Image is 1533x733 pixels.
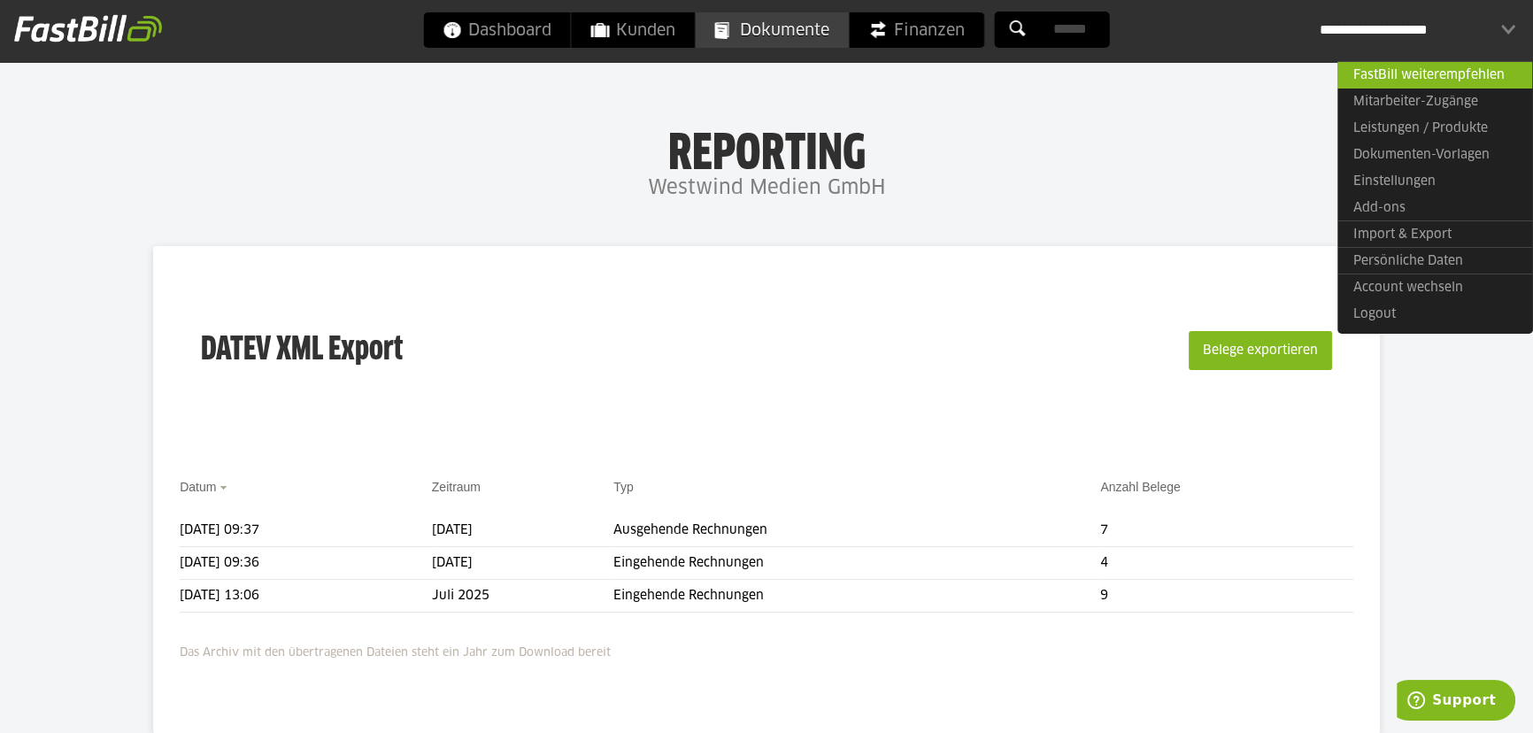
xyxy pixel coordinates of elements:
[715,12,829,48] span: Dokumente
[1337,274,1532,301] a: Account wechseln
[1337,61,1532,89] a: FastBill weiterempfehlen
[1337,89,1532,115] a: Mitarbeiter-Zugänge
[591,12,675,48] span: Kunden
[177,125,1356,171] h1: Reporting
[1337,142,1532,168] a: Dokumenten-Vorlagen
[1100,547,1352,580] td: 4
[869,12,965,48] span: Finanzen
[850,12,984,48] a: Finanzen
[180,480,216,494] a: Datum
[220,486,231,490] img: sort_desc.gif
[1337,168,1532,195] a: Einstellungen
[180,580,432,613] td: [DATE] 13:06
[1337,220,1532,248] a: Import & Export
[180,547,432,580] td: [DATE] 09:36
[1100,514,1352,547] td: 7
[1100,480,1180,494] a: Anzahl Belege
[1397,680,1515,724] iframe: Öffnet ein Widget, in dem Sie weitere Informationen finden
[180,635,1353,663] p: Das Archiv mit den übertragenen Dateien steht ein Jahr zum Download bereit
[424,12,571,48] a: Dashboard
[1189,331,1332,370] button: Belege exportieren
[432,514,613,547] td: [DATE]
[432,480,481,494] a: Zeitraum
[1100,580,1352,613] td: 9
[1337,115,1532,142] a: Leistungen / Produkte
[696,12,849,48] a: Dokumente
[201,294,403,407] h3: DATEV XML Export
[14,14,162,42] img: fastbill_logo_white.png
[1337,301,1532,328] a: Logout
[443,12,551,48] span: Dashboard
[1337,195,1532,221] a: Add-ons
[613,514,1100,547] td: Ausgehende Rechnungen
[572,12,695,48] a: Kunden
[613,580,1100,613] td: Eingehende Rechnungen
[613,547,1100,580] td: Eingehende Rechnungen
[432,580,613,613] td: Juli 2025
[180,514,432,547] td: [DATE] 09:37
[432,547,613,580] td: [DATE]
[613,480,634,494] a: Typ
[1337,247,1532,274] a: Persönliche Daten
